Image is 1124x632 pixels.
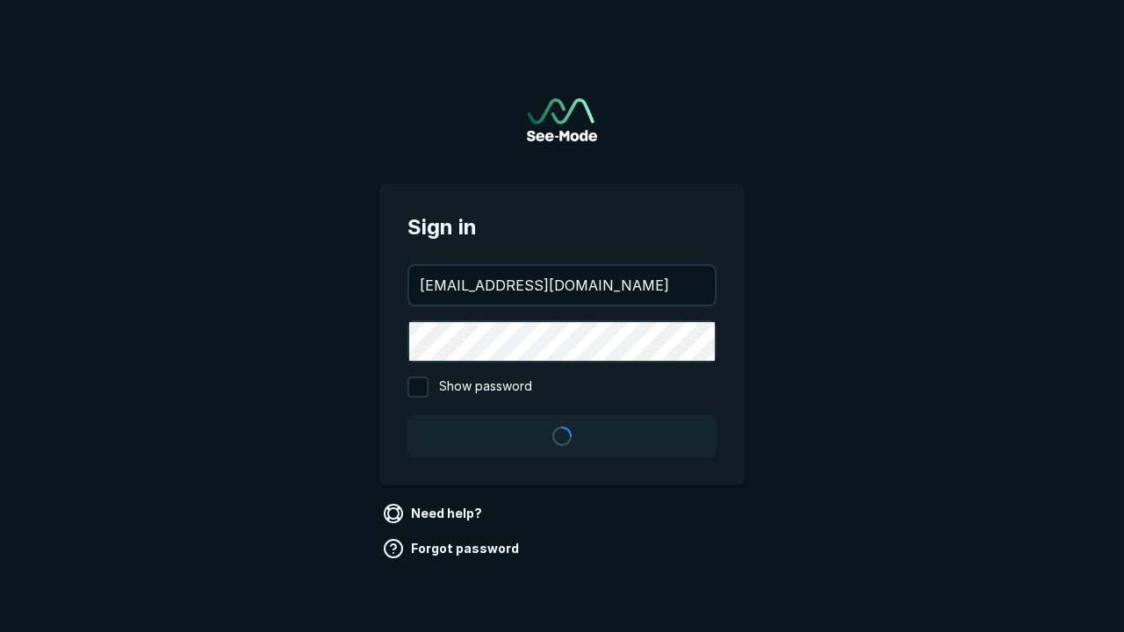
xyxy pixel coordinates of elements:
img: See-Mode Logo [527,98,597,141]
span: Show password [439,377,532,398]
input: your@email.com [409,266,715,305]
a: Forgot password [379,535,526,563]
a: Need help? [379,499,489,528]
a: Go to sign in [527,98,597,141]
span: Sign in [407,212,717,243]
